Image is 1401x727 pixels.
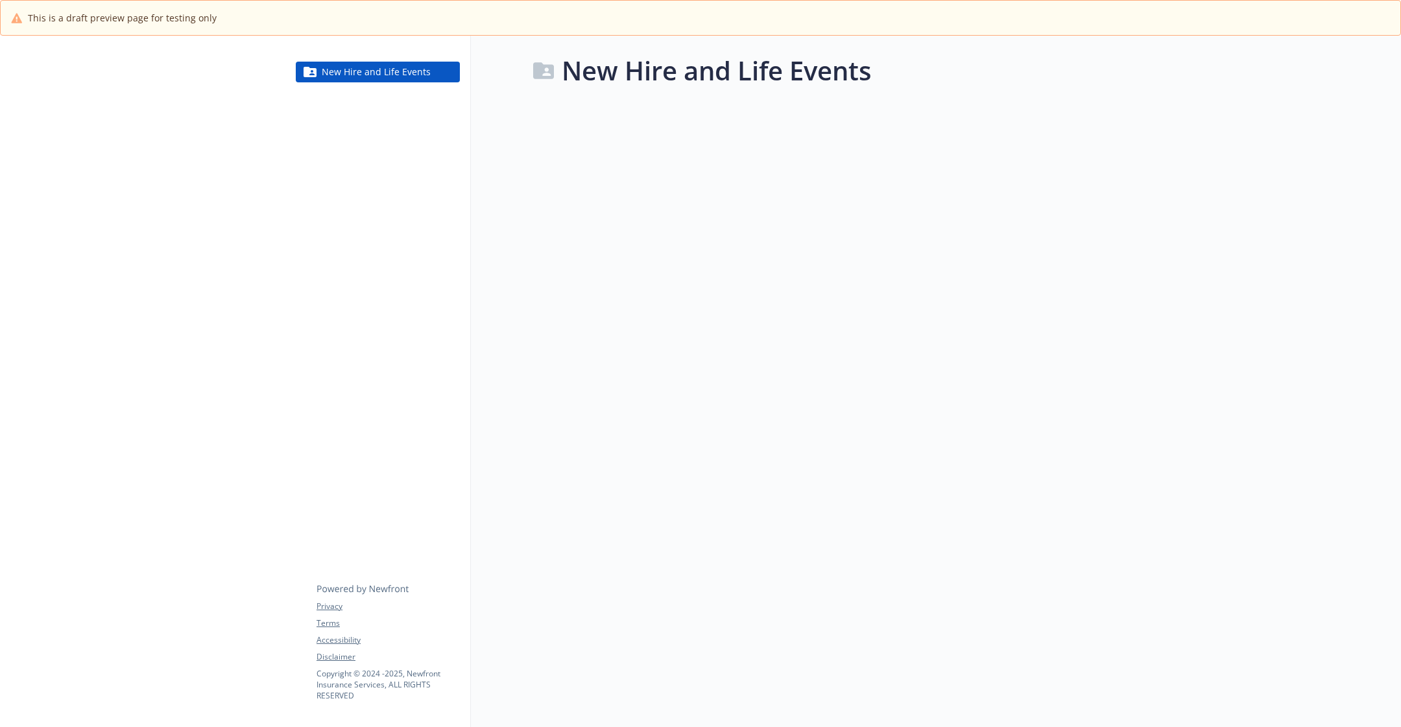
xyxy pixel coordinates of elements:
[317,617,459,629] a: Terms
[317,601,459,612] a: Privacy
[28,11,217,25] span: This is a draft preview page for testing only
[322,62,431,82] span: New Hire and Life Events
[296,62,460,82] a: New Hire and Life Events
[317,651,459,663] a: Disclaimer
[317,634,459,646] a: Accessibility
[317,668,459,701] p: Copyright © 2024 - 2025 , Newfront Insurance Services, ALL RIGHTS RESERVED
[562,51,871,90] h1: New Hire and Life Events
